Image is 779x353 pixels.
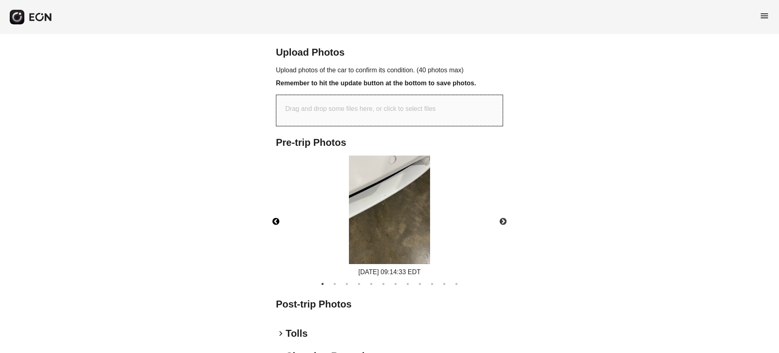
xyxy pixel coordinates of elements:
[404,280,412,288] button: 8
[331,280,339,288] button: 2
[440,280,448,288] button: 11
[343,280,351,288] button: 3
[349,156,430,264] img: https://fastfleet.me/rails/active_storage/blobs/redirect/eyJfcmFpbHMiOnsibWVzc2FnZSI6IkJBaHBBeTlx...
[276,65,503,75] p: Upload photos of the car to confirm its condition. (40 photos max)
[318,280,327,288] button: 1
[286,327,308,340] h2: Tolls
[355,280,363,288] button: 4
[760,11,769,21] span: menu
[428,280,436,288] button: 10
[276,46,503,59] h2: Upload Photos
[392,280,400,288] button: 7
[276,329,286,338] span: keyboard_arrow_right
[285,104,436,114] p: Drag and drop some files here, or click to select files
[489,208,517,236] button: Next
[367,280,375,288] button: 5
[262,208,290,236] button: Previous
[276,298,503,311] h2: Post-trip Photos
[379,280,387,288] button: 6
[416,280,424,288] button: 9
[349,267,430,277] div: [DATE] 09:14:33 EDT
[452,280,461,288] button: 12
[276,78,503,88] h3: Remember to hit the update button at the bottom to save photos.
[276,136,503,149] h2: Pre-trip Photos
